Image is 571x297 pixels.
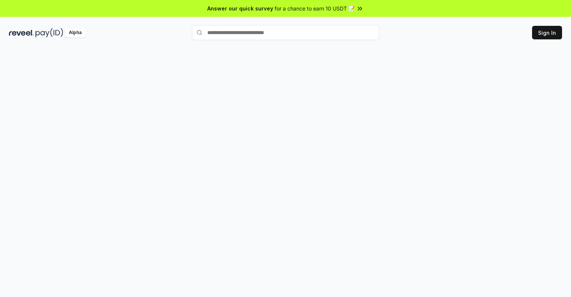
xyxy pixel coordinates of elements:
[9,28,34,37] img: reveel_dark
[532,26,562,39] button: Sign In
[275,4,355,12] span: for a chance to earn 10 USDT 📝
[65,28,86,37] div: Alpha
[207,4,273,12] span: Answer our quick survey
[36,28,63,37] img: pay_id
